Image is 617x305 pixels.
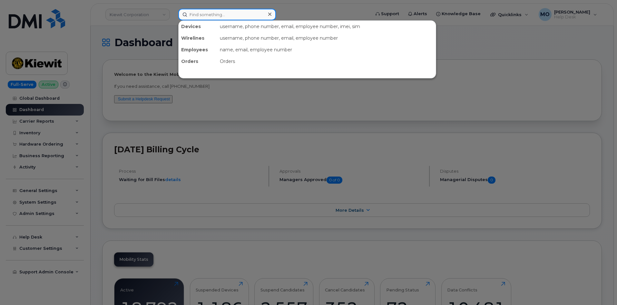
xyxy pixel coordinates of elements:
[217,32,436,44] div: username, phone number, email, employee number
[179,44,217,56] div: Employees
[217,44,436,56] div: name, email, employee number
[589,277,612,300] iframe: Messenger Launcher
[179,56,217,67] div: Orders
[217,56,436,67] div: Orders
[179,21,217,32] div: Devices
[179,32,217,44] div: Wirelines
[217,21,436,32] div: username, phone number, email, employee number, imei, sim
